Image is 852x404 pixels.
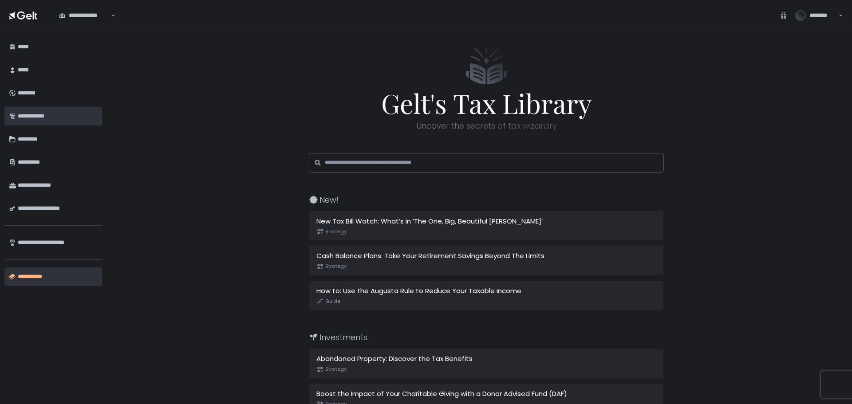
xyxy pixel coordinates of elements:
div: New! [309,194,692,206]
span: Strategy [316,366,347,373]
span: Strategy [316,263,347,270]
div: Search for option [53,6,115,25]
span: Strategy [316,228,347,235]
div: Boost the Impact of Your Charitable Giving with a Donor Advised Fund (DAF) [316,389,656,399]
span: Guide [316,298,340,305]
span: Uncover the secrets of tax wizardry [416,120,557,132]
div: Investments [309,331,692,343]
div: Abandoned Property: Discover the Tax Benefits [316,354,656,364]
span: Gelt's Tax Library [280,90,692,116]
div: How to: Use the Augusta Rule to Reduce Your Taxable Income [316,286,656,296]
div: New Tax Bill Watch: What’s in ‘The One, Big, Beautiful [PERSON_NAME]’ [316,216,656,227]
div: Cash Balance Plans: Take Your Retirement Savings Beyond The Limits [316,251,656,261]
